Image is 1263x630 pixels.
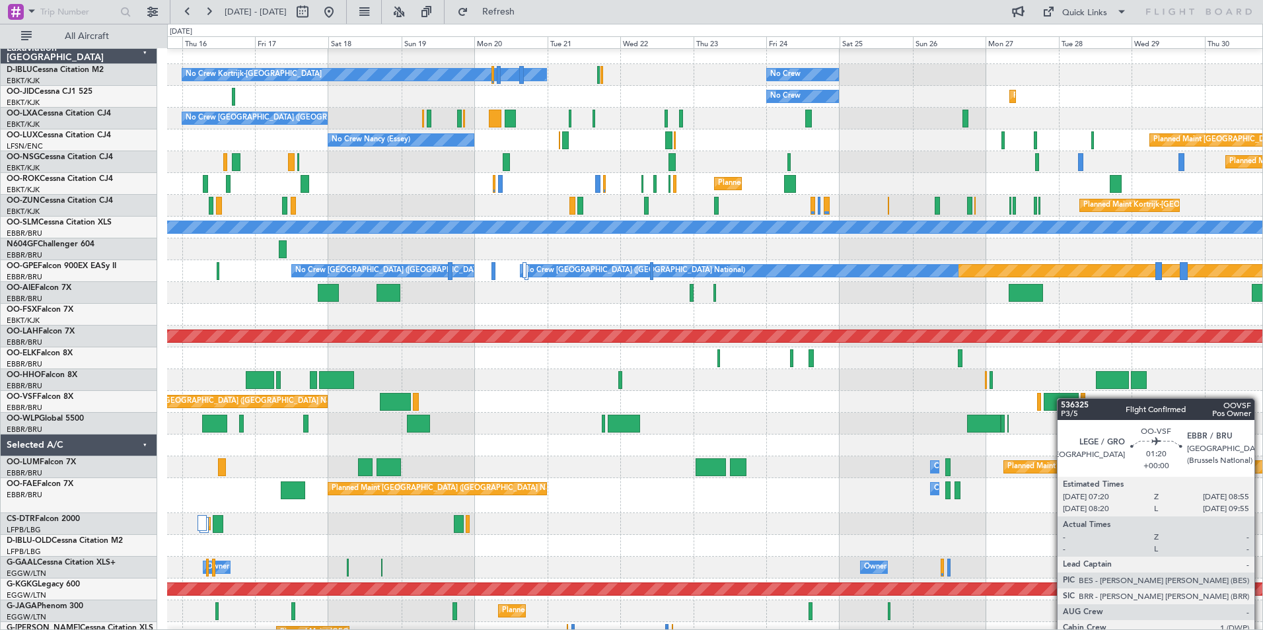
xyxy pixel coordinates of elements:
[7,415,39,423] span: OO-WLP
[864,557,886,577] div: Owner
[451,1,530,22] button: Refresh
[7,612,46,622] a: EGGW/LTN
[1013,87,1167,106] div: Planned Maint Kortrijk-[GEOGRAPHIC_DATA]
[7,250,42,260] a: EBBR/BRU
[7,480,37,488] span: OO-FAE
[40,2,116,22] input: Trip Number
[840,36,913,48] div: Sat 25
[7,415,84,423] a: OO-WLPGlobal 5500
[7,175,113,183] a: OO-ROKCessna Citation CJ4
[471,7,526,17] span: Refresh
[7,110,38,118] span: OO-LXA
[186,65,322,85] div: No Crew Kortrijk-[GEOGRAPHIC_DATA]
[7,185,40,195] a: EBKT/KJK
[7,66,32,74] span: D-IBLU
[7,381,42,391] a: EBBR/BRU
[7,262,38,270] span: OO-GPE
[7,371,77,379] a: OO-HHOFalcon 8X
[7,337,42,347] a: EBBR/BRU
[474,36,548,48] div: Mon 20
[913,36,986,48] div: Sun 26
[7,349,73,357] a: OO-ELKFalcon 8X
[207,557,229,577] div: Owner
[694,36,767,48] div: Thu 23
[934,479,1024,499] div: Owner Melsbroek Air Base
[7,207,40,217] a: EBKT/KJK
[1036,1,1134,22] button: Quick Links
[7,559,116,567] a: G-GAALCessna Citation XLS+
[7,219,112,227] a: OO-SLMCessna Citation XLS
[332,130,410,150] div: No Crew Nancy (Essey)
[7,425,42,435] a: EBBR/BRU
[7,197,113,205] a: OO-ZUNCessna Citation CJ4
[7,316,40,326] a: EBKT/KJK
[1132,36,1205,48] div: Wed 29
[7,525,41,535] a: LFPB/LBG
[7,590,46,600] a: EGGW/LTN
[7,480,73,488] a: OO-FAEFalcon 7X
[7,175,40,183] span: OO-ROK
[7,328,75,335] a: OO-LAHFalcon 7X
[7,98,40,108] a: EBKT/KJK
[332,479,571,499] div: Planned Maint [GEOGRAPHIC_DATA] ([GEOGRAPHIC_DATA] National)
[7,537,52,545] span: D-IBLU-OLD
[182,36,256,48] div: Thu 16
[770,65,801,85] div: No Crew
[7,163,40,173] a: EBKT/KJK
[7,490,42,500] a: EBBR/BRU
[7,306,37,314] span: OO-FSX
[170,26,192,38] div: [DATE]
[7,371,41,379] span: OO-HHO
[7,141,43,151] a: LFSN/ENC
[15,26,143,47] button: All Aircraft
[7,569,46,578] a: EGGW/LTN
[7,458,76,466] a: OO-LUMFalcon 7X
[7,284,35,292] span: OO-AIE
[7,66,104,74] a: D-IBLUCessna Citation M2
[766,36,840,48] div: Fri 24
[7,240,94,248] a: N604GFChallenger 604
[7,515,35,523] span: CS-DTR
[7,328,38,335] span: OO-LAH
[255,36,328,48] div: Fri 17
[7,559,37,567] span: G-GAAL
[524,261,745,281] div: No Crew [GEOGRAPHIC_DATA] ([GEOGRAPHIC_DATA] National)
[7,153,113,161] a: OO-NSGCessna Citation CJ4
[1059,36,1132,48] div: Tue 28
[7,153,40,161] span: OO-NSG
[1083,195,1237,215] div: Planned Maint Kortrijk-[GEOGRAPHIC_DATA]
[34,32,139,41] span: All Aircraft
[7,602,83,610] a: G-JAGAPhenom 300
[7,110,111,118] a: OO-LXACessna Citation CJ4
[7,468,42,478] a: EBBR/BRU
[934,457,1024,477] div: Owner Melsbroek Air Base
[7,515,80,523] a: CS-DTRFalcon 2000
[7,131,111,139] a: OO-LUXCessna Citation CJ4
[7,131,38,139] span: OO-LUX
[548,36,621,48] div: Tue 21
[7,272,42,282] a: EBBR/BRU
[7,349,36,357] span: OO-ELK
[620,36,694,48] div: Wed 22
[7,602,37,610] span: G-JAGA
[7,240,38,248] span: N604GF
[7,403,42,413] a: EBBR/BRU
[7,359,42,369] a: EBBR/BRU
[7,88,34,96] span: OO-JID
[186,108,407,128] div: No Crew [GEOGRAPHIC_DATA] ([GEOGRAPHIC_DATA] National)
[770,87,801,106] div: No Crew
[7,228,42,238] a: EBBR/BRU
[225,6,287,18] span: [DATE] - [DATE]
[1062,7,1107,20] div: Quick Links
[7,580,38,588] span: G-KGKG
[7,262,116,270] a: OO-GPEFalcon 900EX EASy II
[7,458,40,466] span: OO-LUM
[7,219,38,227] span: OO-SLM
[986,36,1059,48] div: Mon 27
[7,76,40,86] a: EBKT/KJK
[7,88,92,96] a: OO-JIDCessna CJ1 525
[7,393,37,401] span: OO-VSF
[295,261,517,281] div: No Crew [GEOGRAPHIC_DATA] ([GEOGRAPHIC_DATA] National)
[7,580,80,588] a: G-KGKGLegacy 600
[328,36,402,48] div: Sat 18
